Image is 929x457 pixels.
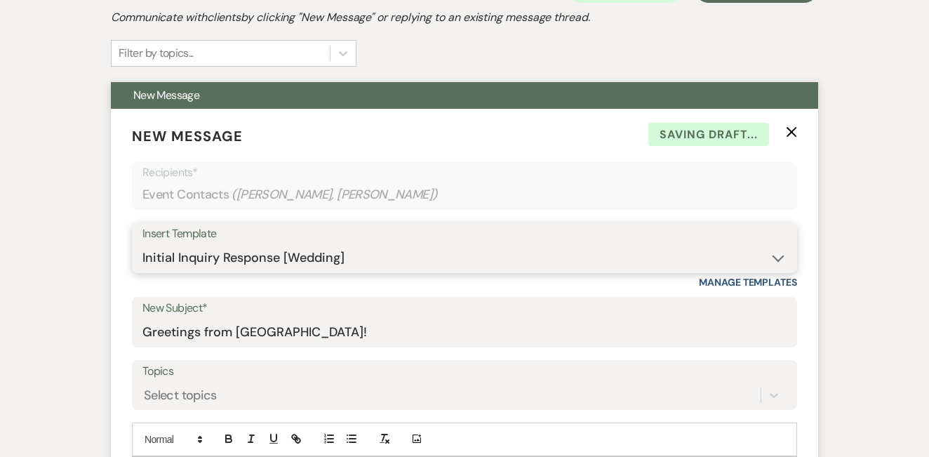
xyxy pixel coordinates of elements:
[232,185,438,204] span: ( [PERSON_NAME], [PERSON_NAME] )
[133,88,199,102] span: New Message
[142,362,787,382] label: Topics
[132,127,243,145] span: New Message
[142,164,787,182] p: Recipients*
[142,224,787,244] div: Insert Template
[144,385,217,404] div: Select topics
[119,45,194,62] div: Filter by topics...
[699,276,797,289] a: Manage Templates
[648,123,769,147] span: Saving draft...
[142,298,787,319] label: New Subject*
[142,181,787,208] div: Event Contacts
[111,9,818,26] h2: Communicate with clients by clicking "New Message" or replying to an existing message thread.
